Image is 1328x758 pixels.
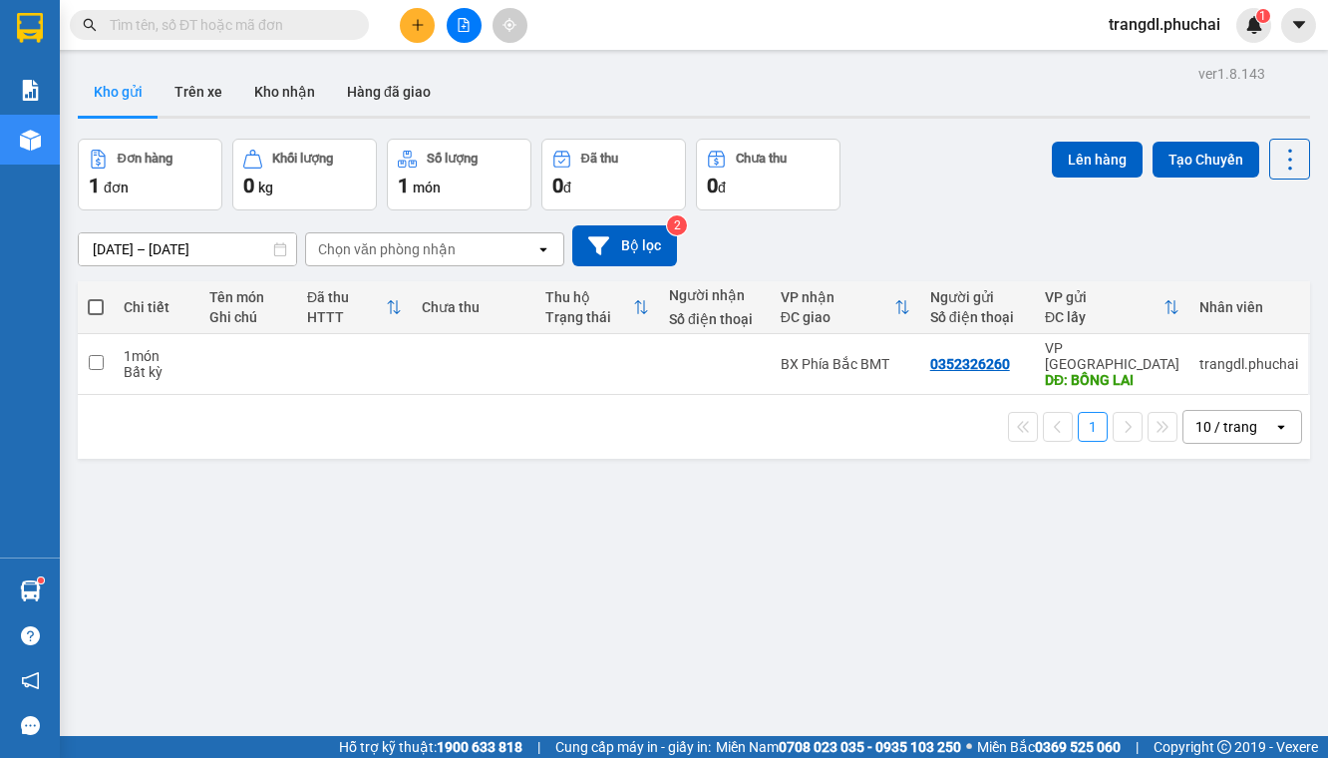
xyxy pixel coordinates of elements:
span: 0 [552,174,563,197]
span: 0 [243,174,254,197]
div: Khối lượng [272,152,333,166]
div: ĐC giao [781,309,894,325]
div: trangdl.phuchai [1199,356,1298,372]
svg: open [535,241,551,257]
img: solution-icon [20,80,41,101]
div: BX Phía Bắc BMT [781,356,910,372]
div: 0352326260 [930,356,1010,372]
button: Tạo Chuyến [1153,142,1259,178]
div: Số điện thoại [930,309,1025,325]
span: copyright [1217,740,1231,754]
span: question-circle [21,626,40,645]
th: Toggle SortBy [771,281,920,334]
div: VP [GEOGRAPHIC_DATA] [1045,340,1179,372]
button: Hàng đã giao [331,68,447,116]
button: Khối lượng0kg [232,139,377,210]
div: Đơn hàng [118,152,172,166]
span: trangdl.phuchai [1093,12,1236,37]
button: Trên xe [159,68,238,116]
button: Lên hàng [1052,142,1143,178]
span: caret-down [1290,16,1308,34]
span: đơn [104,180,129,195]
div: Tên món [209,289,287,305]
span: 1 [89,174,100,197]
button: plus [400,8,435,43]
button: 1 [1078,412,1108,442]
div: VP gửi [1045,289,1163,305]
span: aim [502,18,516,32]
span: search [83,18,97,32]
div: ver 1.8.143 [1198,63,1265,85]
span: 1 [1259,9,1266,23]
div: Người gửi [930,289,1025,305]
div: 10 / trang [1195,417,1257,437]
span: Miền Nam [716,736,961,758]
div: Số điện thoại [669,311,761,327]
span: Miền Bắc [977,736,1121,758]
span: file-add [457,18,471,32]
img: warehouse-icon [20,130,41,151]
div: Chưa thu [736,152,787,166]
div: Chi tiết [124,299,189,315]
button: Kho gửi [78,68,159,116]
span: | [1136,736,1139,758]
button: Số lượng1món [387,139,531,210]
span: 1 [398,174,409,197]
span: đ [718,180,726,195]
button: Kho nhận [238,68,331,116]
span: đ [563,180,571,195]
span: món [413,180,441,195]
th: Toggle SortBy [1035,281,1189,334]
input: Select a date range. [79,233,296,265]
button: Bộ lọc [572,225,677,266]
span: ⚪️ [966,743,972,751]
sup: 2 [667,215,687,235]
div: VP nhận [781,289,894,305]
div: Thu hộ [545,289,633,305]
div: Đã thu [307,289,386,305]
div: Người nhận [669,287,761,303]
img: logo-vxr [17,13,43,43]
div: Trạng thái [545,309,633,325]
div: Chọn văn phòng nhận [318,239,456,259]
th: Toggle SortBy [535,281,659,334]
strong: 0708 023 035 - 0935 103 250 [779,739,961,755]
div: Ghi chú [209,309,287,325]
button: caret-down [1281,8,1316,43]
img: warehouse-icon [20,580,41,601]
button: Đã thu0đ [541,139,686,210]
span: plus [411,18,425,32]
div: Nhân viên [1199,299,1298,315]
sup: 1 [38,577,44,583]
strong: 0369 525 060 [1035,739,1121,755]
button: aim [493,8,527,43]
div: HTTT [307,309,386,325]
div: 1 món [124,348,189,364]
sup: 1 [1256,9,1270,23]
input: Tìm tên, số ĐT hoặc mã đơn [110,14,345,36]
span: Cung cấp máy in - giấy in: [555,736,711,758]
div: Bất kỳ [124,364,189,380]
div: ĐC lấy [1045,309,1163,325]
div: DĐ: BỒNG LAI [1045,372,1179,388]
span: 0 [707,174,718,197]
span: | [537,736,540,758]
span: Hỗ trợ kỹ thuật: [339,736,522,758]
span: kg [258,180,273,195]
span: notification [21,671,40,690]
img: icon-new-feature [1245,16,1263,34]
div: Chưa thu [422,299,525,315]
button: Đơn hàng1đơn [78,139,222,210]
div: Số lượng [427,152,478,166]
svg: open [1273,419,1289,435]
strong: 1900 633 818 [437,739,522,755]
span: message [21,716,40,735]
th: Toggle SortBy [297,281,412,334]
button: Chưa thu0đ [696,139,840,210]
button: file-add [447,8,482,43]
div: Đã thu [581,152,618,166]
